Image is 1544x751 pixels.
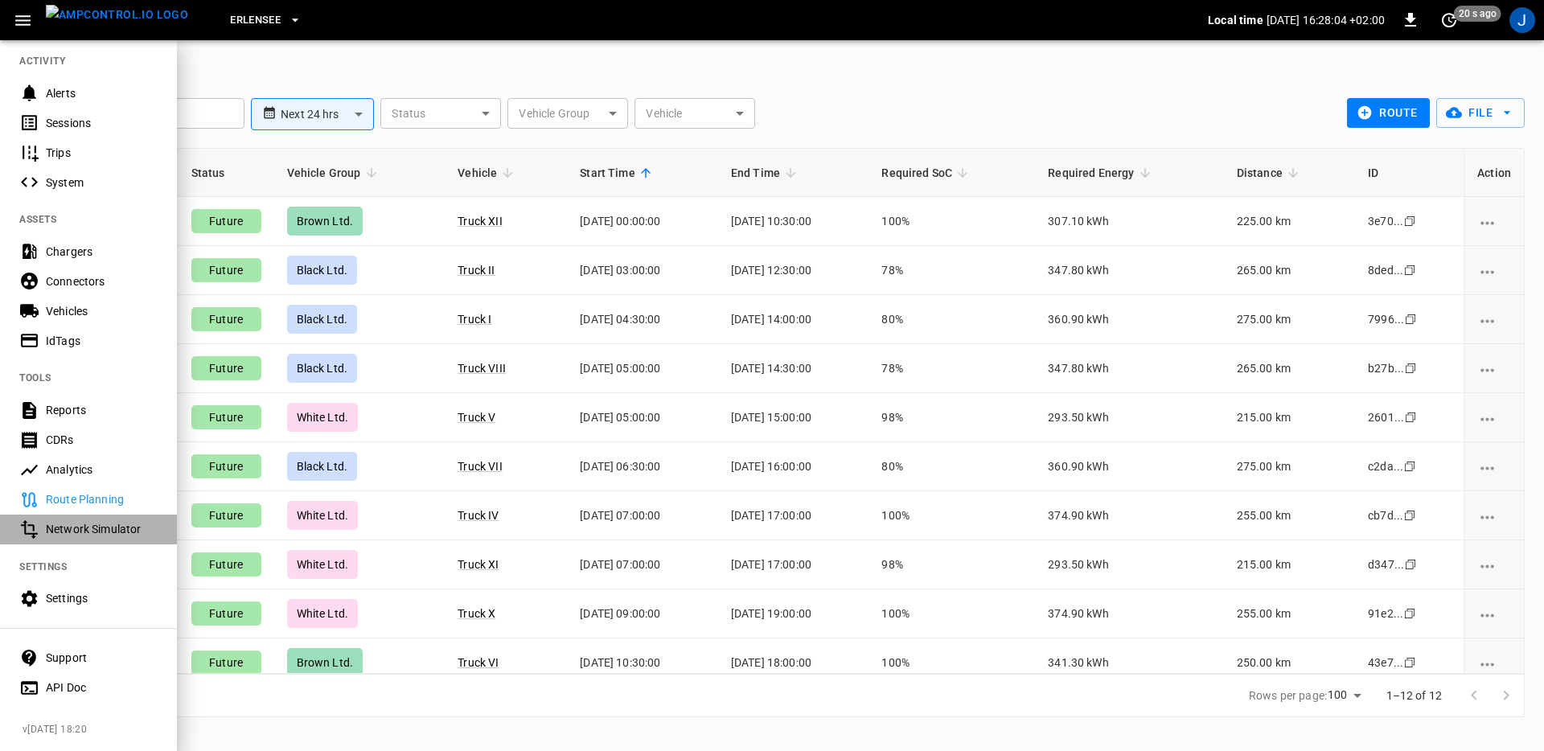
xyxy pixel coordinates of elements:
div: Chargers [46,244,158,260]
button: set refresh interval [1436,7,1462,33]
div: Alerts [46,85,158,101]
div: profile-icon [1509,7,1535,33]
img: ampcontrol.io logo [46,5,188,25]
div: Reports [46,402,158,418]
div: Network Simulator [46,521,158,537]
div: CDRs [46,432,158,448]
div: IdTags [46,333,158,349]
div: Connectors [46,273,158,289]
div: API Doc [46,679,158,696]
div: Support [46,650,158,666]
p: [DATE] 16:28:04 +02:00 [1267,12,1385,28]
div: System [46,174,158,191]
div: Settings [46,590,158,606]
span: 20 s ago [1454,6,1501,22]
div: Route Planning [46,491,158,507]
span: Erlensee [230,11,281,30]
div: Vehicles [46,303,158,319]
div: Analytics [46,462,158,478]
p: Local time [1208,12,1263,28]
span: v [DATE] 18:20 [23,722,164,738]
div: Trips [46,145,158,161]
div: Sessions [46,115,158,131]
